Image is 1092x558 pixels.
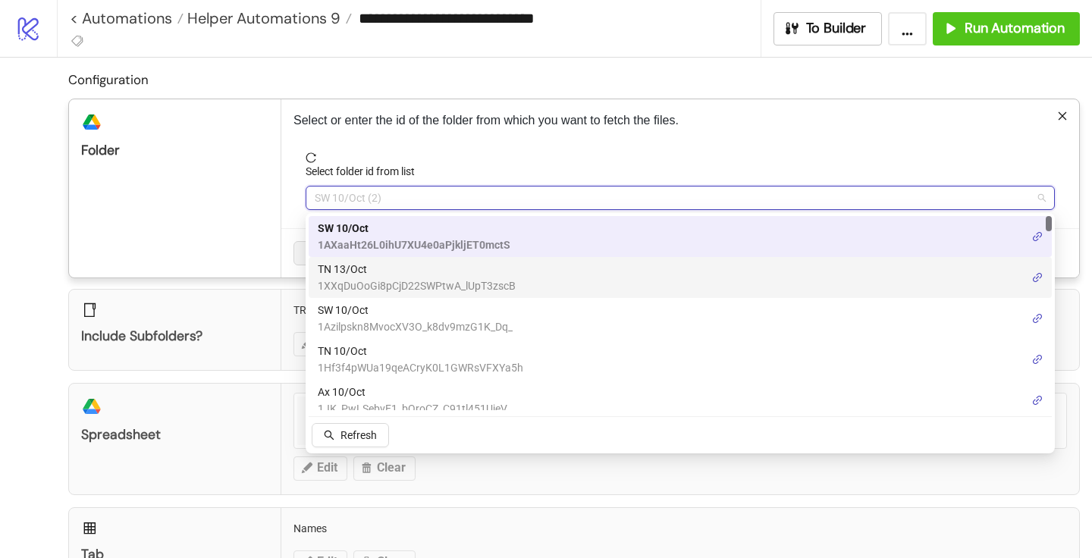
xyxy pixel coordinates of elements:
span: 1AXaaHt26L0ihU7XU4e0aPjkljET0mctS [318,237,510,253]
span: TN 10/Oct [318,343,523,359]
a: link [1032,351,1043,368]
span: link [1032,354,1043,365]
div: SW 10/Oct [309,298,1052,339]
div: TN 10/Oct (2) [309,339,1052,380]
a: link [1032,269,1043,286]
span: TN 13/Oct [318,261,516,277]
span: search [324,430,334,440]
a: link [1032,228,1043,245]
a: Helper Automations 9 [184,11,352,26]
span: link [1032,272,1043,283]
button: ... [888,12,927,45]
span: 1JK_PwLSebvE1_bQroCZ_C91tl451UjeV [318,400,507,417]
p: Select or enter the id of the folder from which you want to fetch the files. [293,111,1067,130]
span: 1XXqDuOoGi8pCjD22SWPtwA_lUpT3zscB [318,277,516,294]
span: Run Automation [965,20,1065,37]
span: SW 10/Oct [318,302,513,318]
button: Refresh [312,423,389,447]
span: close [1057,111,1068,121]
span: SW 10/Oct (2) [315,187,1046,209]
div: TN 13/Oct [309,257,1052,298]
span: link [1032,395,1043,406]
a: < Automations [70,11,184,26]
a: link [1032,392,1043,409]
span: To Builder [806,20,867,37]
span: SW 10/Oct [318,220,510,237]
button: Cancel [293,241,350,265]
div: SW 10/Oct (2) [309,216,1052,257]
span: 1Azilpskn8MvocXV3O_k8dv9mzG1K_Dq_ [318,318,513,335]
span: 1Hf3f4pWUa19qeACryK0L1GWRsVFXYa5h [318,359,523,376]
a: link [1032,310,1043,327]
button: Run Automation [933,12,1080,45]
h2: Configuration [68,70,1080,89]
div: Ax 10/Oct [309,380,1052,421]
div: Folder [81,142,268,159]
span: Refresh [340,429,377,441]
span: Ax 10/Oct [318,384,507,400]
button: To Builder [773,12,883,45]
label: Select folder id from list [306,163,425,180]
span: link [1032,231,1043,242]
span: link [1032,313,1043,324]
span: Helper Automations 9 [184,8,340,28]
span: reload [306,152,1055,163]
